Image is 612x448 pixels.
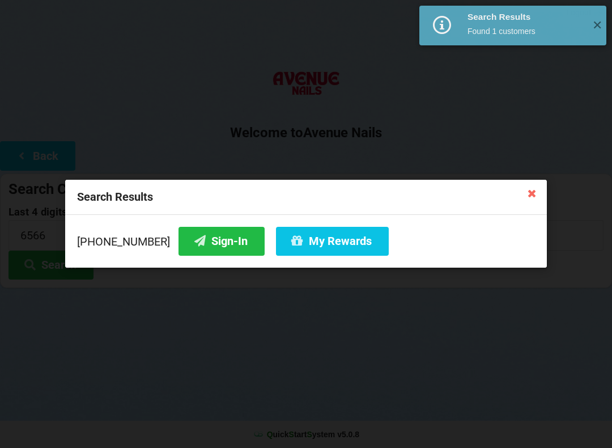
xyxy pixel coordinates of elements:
div: [PHONE_NUMBER] [77,227,535,256]
button: Sign-In [178,227,265,256]
div: Search Results [467,11,584,23]
div: Search Results [65,180,547,215]
button: My Rewards [276,227,389,256]
div: Found 1 customers [467,26,584,37]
